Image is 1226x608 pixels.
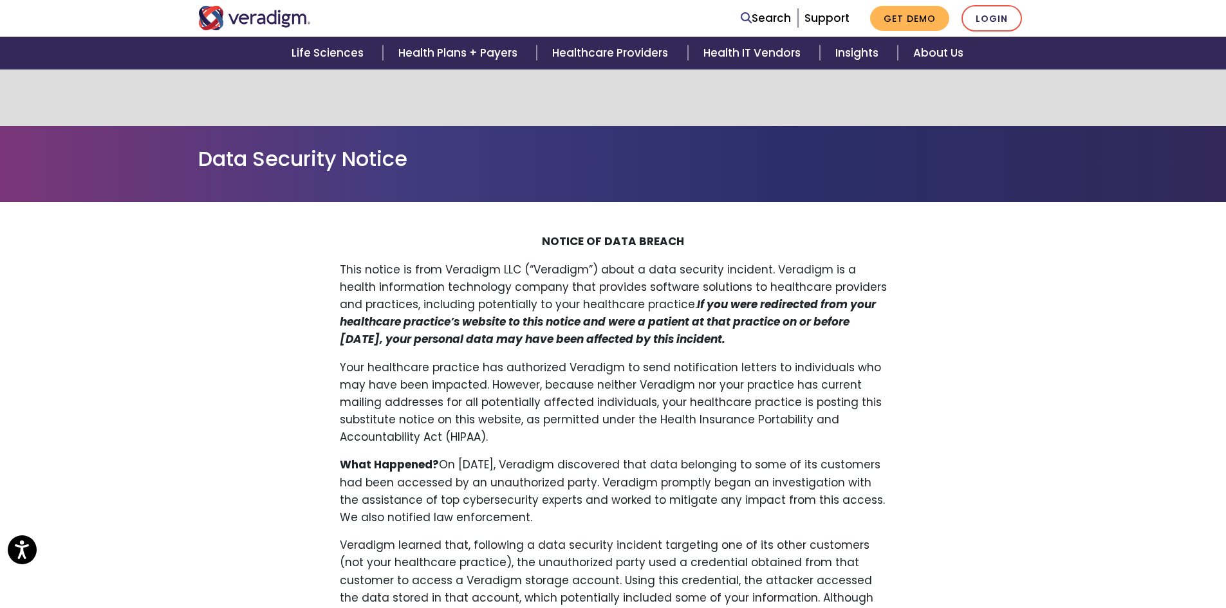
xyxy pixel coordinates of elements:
[340,297,876,347] strong: If you were redirected from your healthcare practice’s website to this notice and were a patient ...
[276,37,383,69] a: Life Sciences
[688,37,820,69] a: Health IT Vendors
[820,37,898,69] a: Insights
[537,37,687,69] a: Healthcare Providers
[804,10,850,26] a: Support
[961,5,1022,32] a: Login
[198,6,311,30] img: Veradigm logo
[198,147,1028,171] h1: Data Security Notice
[741,10,791,27] a: Search
[340,457,439,472] strong: What Happened?
[340,261,887,349] p: This notice is from Veradigm LLC (“Veradigm”) about a data security incident. Veradigm is a healt...
[870,6,949,31] a: Get Demo
[340,359,887,447] p: Your healthcare practice has authorized Veradigm to send notification letters to individuals who ...
[383,37,537,69] a: Health Plans + Payers
[542,234,684,249] strong: NOTICE OF DATA BREACH
[898,37,979,69] a: About Us
[340,456,887,526] p: On [DATE], Veradigm discovered that data belonging to some of its customers had been accessed by ...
